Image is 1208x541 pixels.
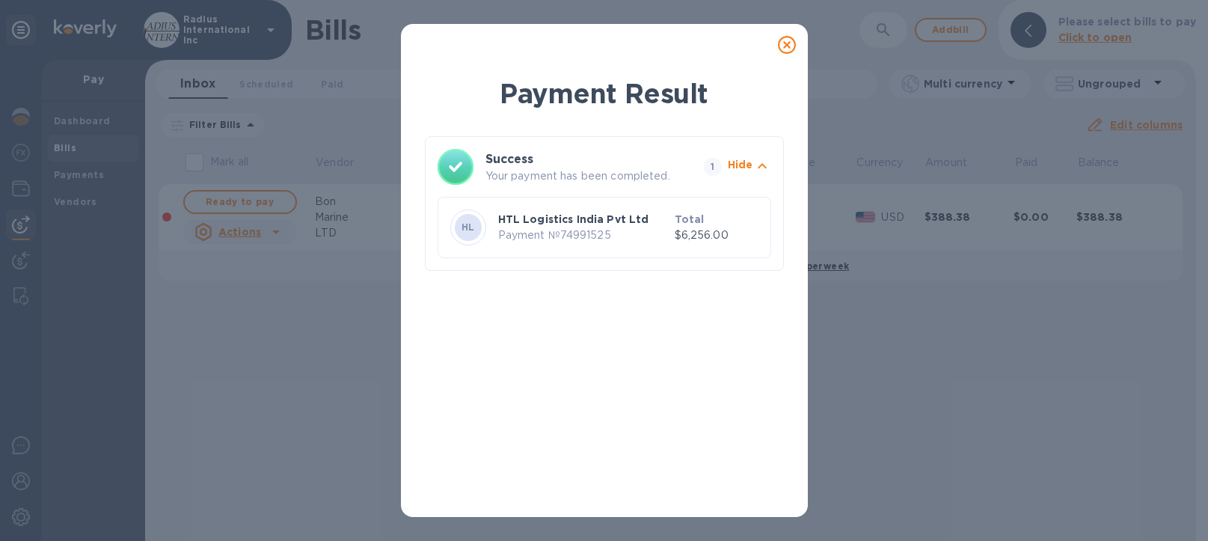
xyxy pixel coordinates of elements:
[728,157,753,172] p: Hide
[675,227,758,243] p: $6,256.00
[462,221,475,233] b: HL
[498,212,669,227] p: HTL Logistics India Pvt Ltd
[425,75,784,112] h1: Payment Result
[498,227,669,243] p: Payment № 74991525
[485,168,698,184] p: Your payment has been completed.
[675,213,705,225] b: Total
[728,157,771,177] button: Hide
[485,150,677,168] h3: Success
[704,158,722,176] span: 1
